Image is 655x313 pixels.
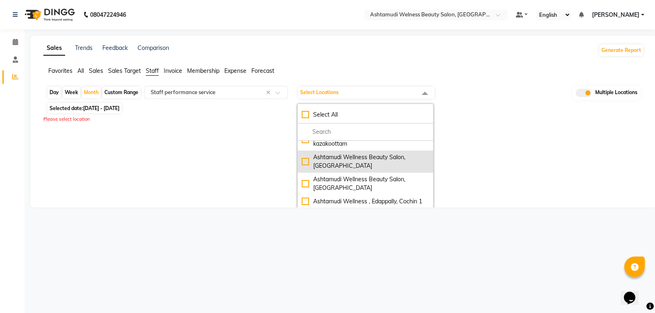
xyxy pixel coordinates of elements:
div: Custom Range [102,87,140,98]
iframe: chat widget [621,280,647,305]
input: multiselect-search [302,128,429,136]
span: Sales [89,67,103,74]
div: Ashtamudi Wellness , Edappally, Cochin 1 [302,197,429,206]
div: Week [63,87,80,98]
div: Please select location [43,116,644,123]
b: 08047224946 [90,3,126,26]
span: Sales Target [108,67,141,74]
button: Generate Report [599,45,643,56]
span: Membership [187,67,219,74]
span: Expense [224,67,246,74]
div: Select All [302,110,429,119]
span: Forecast [251,67,274,74]
span: Multiple Locations [595,89,637,97]
span: Select Locations [300,89,339,95]
a: Feedback [102,44,128,52]
span: Clear all [266,88,273,97]
span: Invoice [164,67,182,74]
span: Staff [146,67,159,74]
span: All [77,67,84,74]
a: Comparison [138,44,169,52]
div: Ashtamudi Wellness Beauty Salon, [GEOGRAPHIC_DATA] [302,175,429,192]
div: Month [82,87,101,98]
span: [PERSON_NAME] [592,11,639,19]
div: Day [47,87,61,98]
a: Trends [75,44,93,52]
span: Selected date: [47,103,122,113]
div: Ashtamudi Wellness Beauty Salon, [GEOGRAPHIC_DATA] [302,153,429,170]
a: Sales [43,41,65,56]
span: Favorites [48,67,72,74]
span: [DATE] - [DATE] [83,105,120,111]
img: logo [21,3,77,26]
